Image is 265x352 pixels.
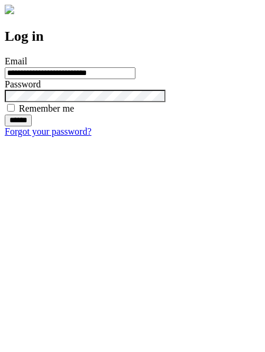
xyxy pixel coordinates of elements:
label: Email [5,56,27,66]
h2: Log in [5,28,260,44]
a: Forgot your password? [5,126,91,136]
label: Password [5,79,41,89]
label: Remember me [19,103,74,113]
img: logo-4e3dc11c47720685a147b03b5a06dd966a58ff35d612b21f08c02c0306f2b779.png [5,5,14,14]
